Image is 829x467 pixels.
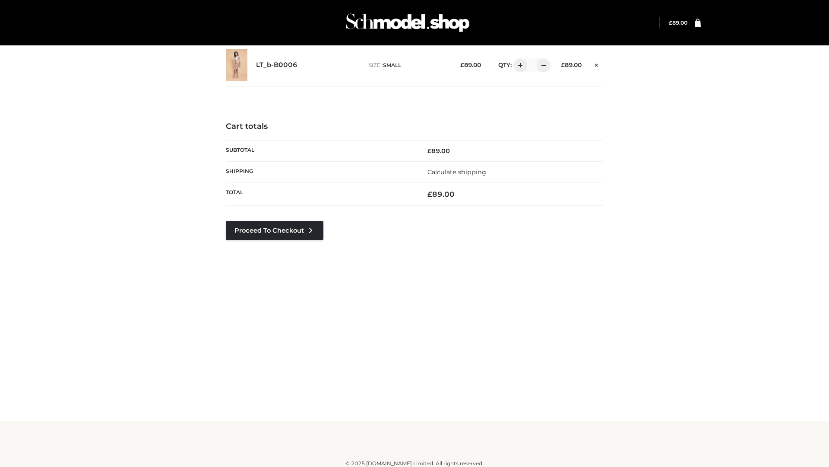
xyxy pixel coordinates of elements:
bdi: 89.00 [460,61,481,68]
span: £ [427,190,432,198]
a: Calculate shipping [427,168,486,176]
img: LT_b-B0006 - SMALL [226,49,247,81]
div: QTY: [490,58,547,72]
th: Subtotal [226,140,414,161]
a: Proceed to Checkout [226,221,323,240]
h4: Cart totals [226,122,603,131]
span: £ [669,19,672,26]
p: size : [369,61,447,69]
span: £ [561,61,565,68]
bdi: 89.00 [669,19,687,26]
a: £89.00 [669,19,687,26]
span: SMALL [383,62,401,68]
a: LT_b-B0006 [256,61,297,69]
th: Shipping [226,161,414,182]
th: Total [226,183,414,206]
bdi: 89.00 [427,190,455,198]
bdi: 89.00 [427,147,450,155]
span: £ [460,61,464,68]
img: Schmodel Admin 964 [343,6,472,40]
a: Remove this item [590,58,603,70]
bdi: 89.00 [561,61,582,68]
span: £ [427,147,431,155]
